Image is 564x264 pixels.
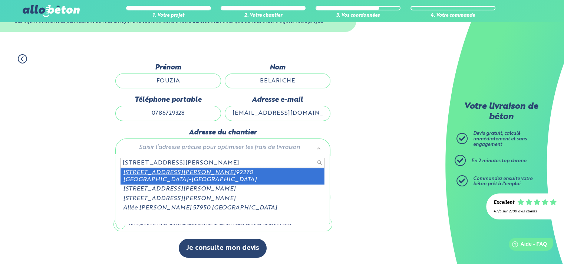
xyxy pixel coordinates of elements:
div: [STREET_ADDRESS][PERSON_NAME] [121,185,324,194]
div: 92270 [GEOGRAPHIC_DATA]-[GEOGRAPHIC_DATA] [121,168,324,185]
div: [STREET_ADDRESS][PERSON_NAME] [121,194,324,203]
div: Allée [PERSON_NAME] 57950 [GEOGRAPHIC_DATA] [121,203,324,213]
span: [STREET_ADDRESS][PERSON_NAME] [123,170,236,176]
iframe: Help widget launcher [498,235,556,256]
